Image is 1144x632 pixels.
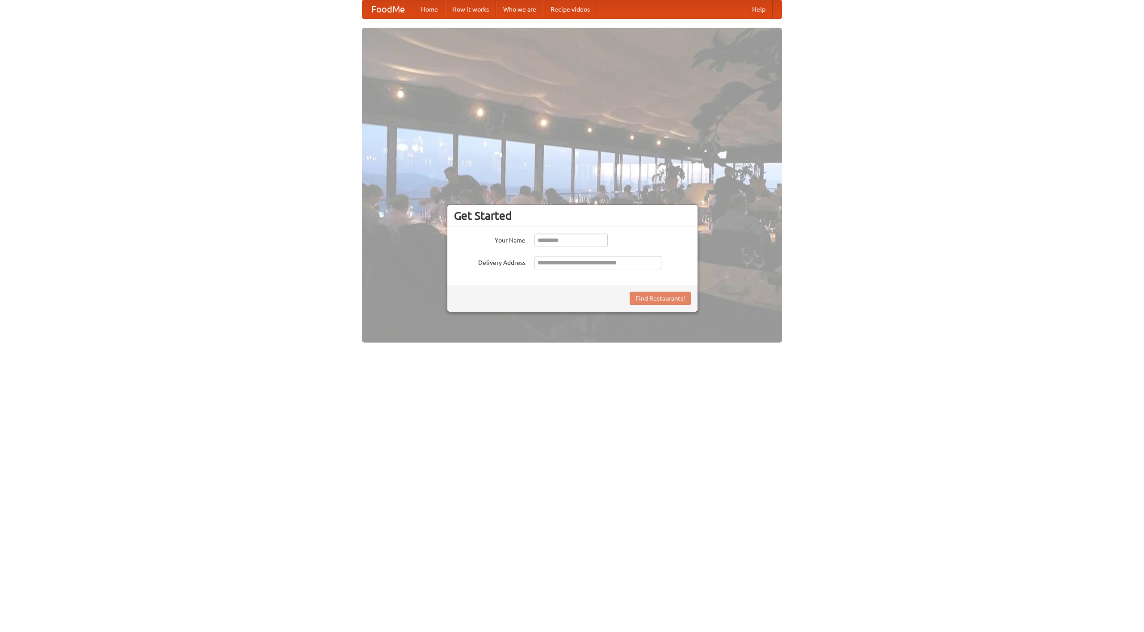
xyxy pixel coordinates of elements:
h3: Get Started [454,209,691,222]
a: Home [414,0,445,18]
a: Who we are [496,0,543,18]
label: Delivery Address [454,256,526,267]
a: Recipe videos [543,0,597,18]
button: Find Restaurants! [630,292,691,305]
a: How it works [445,0,496,18]
a: Help [745,0,773,18]
a: FoodMe [362,0,414,18]
label: Your Name [454,234,526,245]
